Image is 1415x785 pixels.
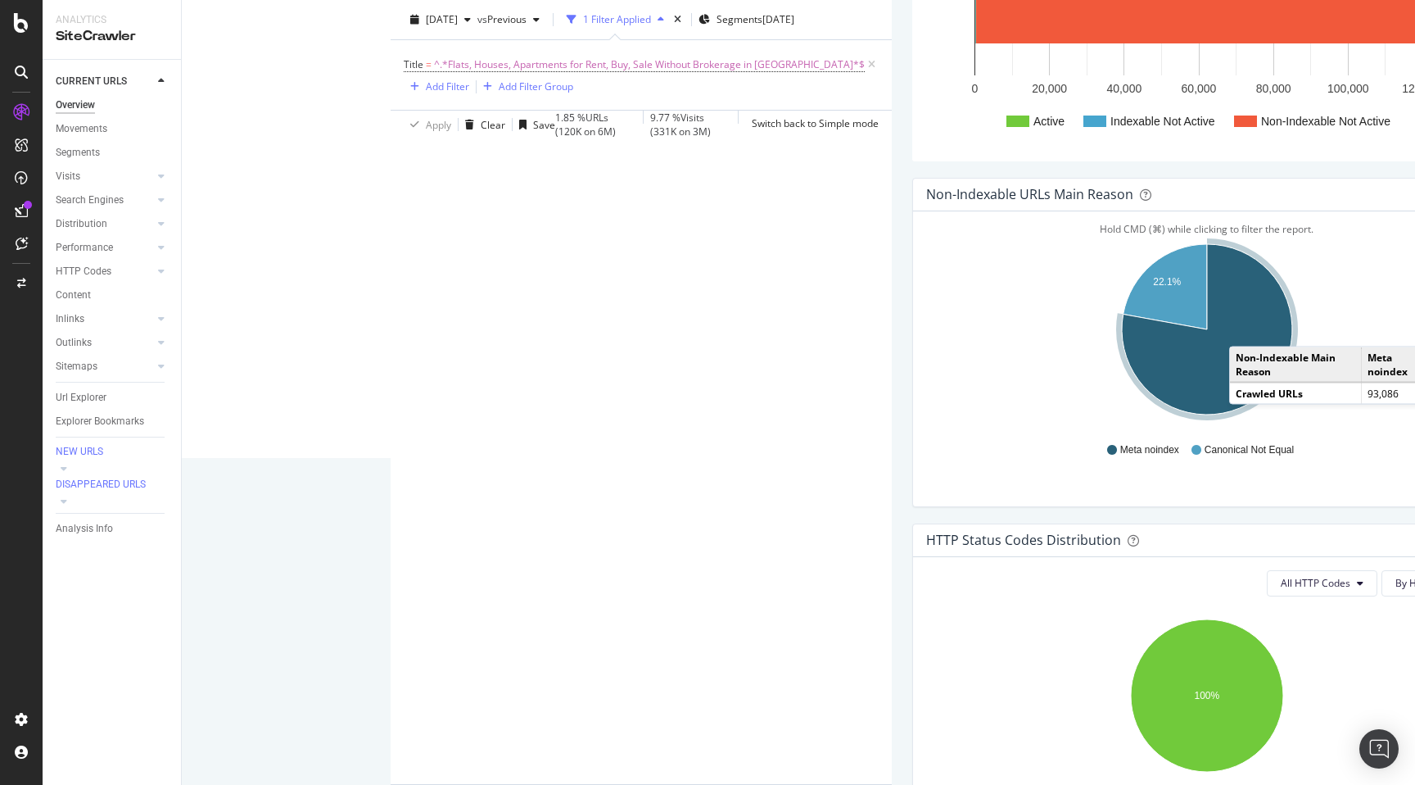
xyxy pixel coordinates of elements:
div: Search Engines [56,192,124,209]
span: Meta noindex [1120,443,1179,457]
div: Add Filter [426,79,469,93]
div: Apply [426,118,451,132]
span: = [426,57,432,71]
button: 1 Filter Applied [560,7,671,33]
a: Performance [56,239,153,256]
a: Content [56,287,170,304]
div: Performance [56,239,113,256]
span: Title [404,57,423,71]
text: 20,000 [1032,82,1067,95]
a: Explorer Bookmarks [56,413,170,430]
button: Save [513,111,555,138]
div: Inlinks [56,311,84,328]
a: Outlinks [56,334,153,352]
div: Save [533,118,555,132]
text: 100% [1195,690,1220,701]
div: Clear [481,118,505,132]
a: Movements [56,120,170,138]
a: DISAPPEARED URLS [56,477,170,493]
div: SiteCrawler [56,27,168,46]
text: 0 [972,82,979,95]
span: ^.*Flats, Houses, Apartments for Rent, Buy, Sale Without Brokerage in [GEOGRAPHIC_DATA]*$ [434,53,865,76]
button: All HTTP Codes [1267,570,1377,597]
a: Url Explorer [56,389,170,406]
div: Overview [56,97,95,114]
button: Add Filter [404,77,469,97]
div: Visits [56,168,80,185]
div: Explorer Bookmarks [56,413,144,430]
div: Open Intercom Messenger [1359,729,1399,769]
div: CURRENT URLS [56,73,127,90]
span: 2025 Aug. 4th [426,12,458,26]
div: Segments [56,144,100,161]
button: Apply [404,111,451,138]
div: [DATE] [762,12,794,26]
span: Previous [487,12,527,26]
div: Url Explorer [56,389,106,406]
div: Switch back to Simple mode [752,116,879,130]
a: Distribution [56,216,153,233]
a: Search Engines [56,192,153,209]
button: [DATE] [404,7,477,33]
text: Non-Indexable Not Active [1261,115,1390,128]
button: Segments[DATE] [698,7,794,33]
a: Sitemaps [56,358,153,375]
div: Add Filter Group [499,79,573,93]
div: times [671,11,685,28]
a: Segments [56,144,170,161]
a: Inlinks [56,311,153,328]
a: NEW URLS [56,444,170,461]
text: 80,000 [1256,82,1291,95]
button: Switch back to Simple mode [745,111,879,137]
div: Outlinks [56,334,92,352]
div: HTTP Status Codes Distribution [926,532,1121,548]
div: Non-Indexable URLs Main Reason [926,186,1133,202]
div: Analytics [56,13,168,27]
div: DISAPPEARED URLS [56,478,146,492]
a: Analysis Info [56,520,170,538]
button: Previous [487,7,546,33]
text: Active [1033,115,1065,128]
a: CURRENT URLS [56,73,153,90]
a: Overview [56,97,170,114]
div: 1 Filter Applied [583,12,651,26]
text: Indexable Not Active [1110,115,1215,128]
div: HTTP Codes [56,263,111,280]
span: All HTTP Codes [1281,576,1350,590]
div: 1.85 % URLs ( 120K on 6M ) [555,111,636,138]
span: Segments [717,12,762,26]
div: 9.77 % Visits ( 331K on 3M ) [650,111,731,138]
text: 22.1% [1153,276,1181,288]
span: Canonical Not Equal [1205,443,1294,457]
text: 40,000 [1106,82,1141,95]
div: Content [56,287,91,304]
a: Visits [56,168,153,185]
div: Sitemaps [56,358,97,375]
a: HTTP Codes [56,263,153,280]
text: 60,000 [1182,82,1217,95]
div: NEW URLS [56,445,103,459]
span: vs [477,12,487,26]
div: Movements [56,120,107,138]
div: Analysis Info [56,520,113,538]
div: Distribution [56,216,107,233]
button: Clear [459,111,505,138]
td: Non-Indexable Main Reason [1230,347,1361,382]
text: 100,000 [1327,82,1369,95]
button: Add Filter Group [477,77,573,97]
td: Crawled URLs [1230,382,1361,403]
